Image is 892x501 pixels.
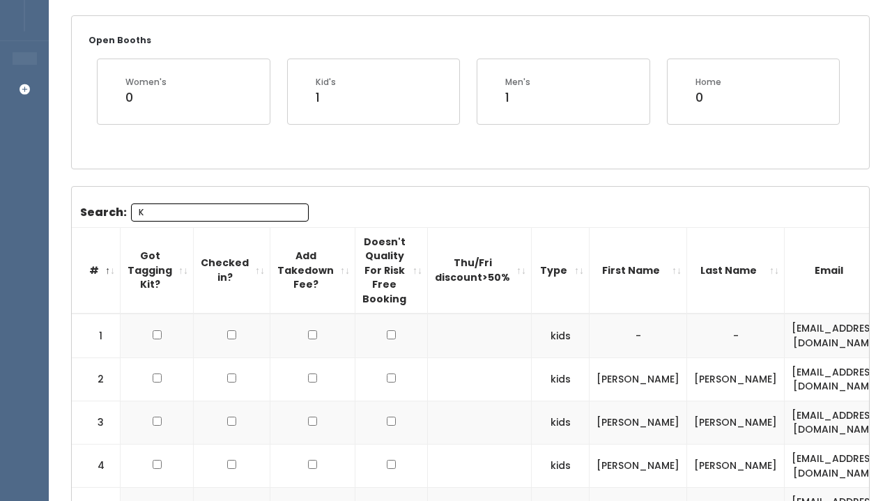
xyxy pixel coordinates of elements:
td: [PERSON_NAME] [590,401,687,444]
div: 0 [125,88,167,107]
td: [PERSON_NAME] [687,401,785,444]
th: Checked in?: activate to sort column ascending [194,227,270,314]
td: kids [532,357,590,401]
td: [EMAIL_ADDRESS][DOMAIN_NAME] [785,357,888,401]
td: [PERSON_NAME] [590,444,687,487]
div: Women's [125,76,167,88]
div: 1 [316,88,336,107]
th: Type: activate to sort column ascending [532,227,590,314]
div: 0 [695,88,721,107]
td: - [590,314,687,357]
label: Search: [80,203,309,222]
th: Thu/Fri discount&gt;50%: activate to sort column ascending [428,227,532,314]
div: Kid's [316,76,336,88]
th: First Name: activate to sort column ascending [590,227,687,314]
th: Got Tagging Kit?: activate to sort column ascending [121,227,194,314]
th: #: activate to sort column descending [72,227,121,314]
td: [PERSON_NAME] [590,357,687,401]
td: kids [532,401,590,444]
th: Last Name: activate to sort column ascending [687,227,785,314]
td: [PERSON_NAME] [687,444,785,487]
th: Doesn't Quality For Risk Free Booking : activate to sort column ascending [355,227,428,314]
td: 4 [72,444,121,487]
td: [PERSON_NAME] [687,357,785,401]
td: kids [532,314,590,357]
td: [EMAIL_ADDRESS][DOMAIN_NAME] [785,444,888,487]
td: [EMAIL_ADDRESS][DOMAIN_NAME] [785,401,888,444]
td: 2 [72,357,121,401]
input: Search: [131,203,309,222]
small: Open Booths [89,34,151,46]
td: - [687,314,785,357]
div: Men's [505,76,530,88]
td: 3 [72,401,121,444]
td: 1 [72,314,121,357]
td: kids [532,444,590,487]
th: Add Takedown Fee?: activate to sort column ascending [270,227,355,314]
td: [EMAIL_ADDRESS][DOMAIN_NAME] [785,314,888,357]
th: Email: activate to sort column ascending [785,227,888,314]
div: Home [695,76,721,88]
div: 1 [505,88,530,107]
